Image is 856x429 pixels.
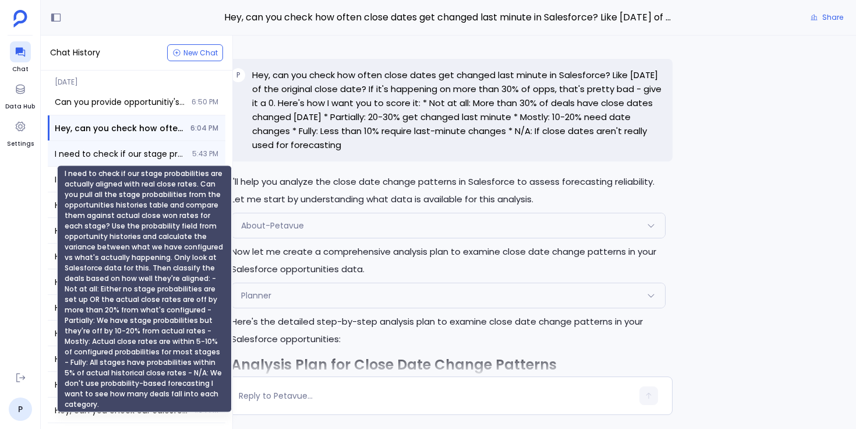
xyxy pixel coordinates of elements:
span: New Chat [183,50,218,57]
span: Settings [7,139,34,149]
span: 6:50 PM [192,97,218,107]
img: petavue logo [13,10,27,27]
div: I need to check if our stage probabilities are actually aligned with real close rates. Can you pu... [57,166,232,413]
p: Here's the detailed step-by-step analysis plan to examine close date change patterns in your Sale... [231,313,666,348]
span: P [236,71,240,80]
span: [DATE] [48,71,225,87]
p: Now let me create a comprehensive analysis plan to examine close date change patterns in your Sal... [231,243,666,278]
a: Settings [7,116,34,149]
button: New Chat [167,44,223,61]
a: Data Hub [5,79,35,111]
span: Data Hub [5,102,35,111]
a: P [9,398,32,421]
span: 6:04 PM [190,124,218,133]
span: Chat [10,65,31,74]
span: Share [822,13,843,22]
a: Chat [10,41,31,74]
span: 5:43 PM [192,149,218,159]
span: I need to check if our stage probabilities are actually aligned with real close rates. Can you pu... [55,148,185,160]
span: Can you provide opportunitiy's (006au000005pUfWAAU) close date and previous close date [55,96,185,108]
span: Hey, can you check how often close dates get changed last minute in Salesforce? Like within 7 day... [224,10,673,25]
button: Share [804,9,850,26]
span: About-Petavue [241,220,304,231]
p: I'll help you analyze the close date change patterns in Salesforce to assess forecasting reliabil... [231,173,666,208]
span: Planner [241,290,271,301]
span: Chat History [50,47,100,59]
p: Hey, can you check how often close dates get changed last minute in Salesforce? Like [DATE] of th... [252,68,666,152]
span: Hey, can you check how often close dates get changed last minute in Salesforce? Like within 7 day... [55,122,183,134]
